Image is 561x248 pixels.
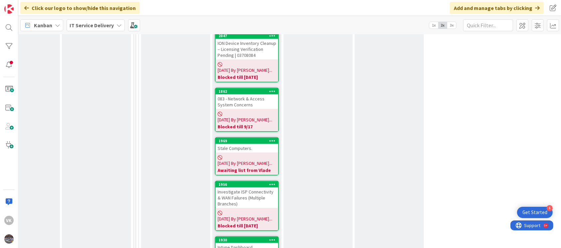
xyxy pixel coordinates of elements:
[219,89,278,94] div: 1862
[219,182,278,187] div: 1956
[218,67,272,74] span: [DATE] By [PERSON_NAME]...
[216,33,278,39] div: 2047
[215,88,279,132] a: 1862083 - Network & Access System Concerns[DATE] By [PERSON_NAME]...Blocked till 9/17
[34,3,37,8] div: 9+
[216,144,278,153] div: Stale Computers.
[547,205,553,211] div: 4
[215,137,279,176] a: 1969Stale Computers.[DATE] By [PERSON_NAME]...Awaiting list from Vlade
[216,138,278,153] div: 1969Stale Computers.
[20,2,140,14] div: Click our logo to show/hide this navigation
[216,182,278,208] div: 1956Investigate ISP Connectivity & WAN Failures (Multiple Branches)
[219,34,278,38] div: 2047
[218,123,276,130] b: Blocked till 9/17
[216,237,278,243] div: 1930
[522,209,547,216] div: Get Started
[218,167,276,174] b: Awaiting list from Vlade
[216,182,278,187] div: 1956
[517,207,553,218] div: Open Get Started checklist, remaining modules: 4
[218,74,276,80] b: Blocked till [DATE]
[216,39,278,60] div: ION Device Inventory Cleanup – Licensing Verification Pending | 03708084
[216,138,278,144] div: 1969
[70,22,114,29] b: IT Service Delivery
[216,88,278,109] div: 1862083 - Network & Access System Concerns
[216,187,278,208] div: Investigate ISP Connectivity & WAN Failures (Multiple Branches)
[218,222,276,229] b: Blocked till [DATE]
[429,22,438,29] span: 1x
[463,19,513,31] input: Quick Filter...
[4,4,14,14] img: Visit kanbanzone.com
[438,22,447,29] span: 2x
[219,238,278,242] div: 1930
[216,88,278,94] div: 1862
[450,2,544,14] div: Add and manage tabs by clicking
[215,181,279,231] a: 1956Investigate ISP Connectivity & WAN Failures (Multiple Branches)[DATE] By [PERSON_NAME]...Bloc...
[219,139,278,143] div: 1969
[218,160,272,167] span: [DATE] By [PERSON_NAME]...
[218,215,272,222] span: [DATE] By [PERSON_NAME]...
[34,21,52,29] span: Kanban
[4,234,14,244] img: avatar
[216,33,278,60] div: 2047ION Device Inventory Cleanup – Licensing Verification Pending | 03708084
[4,216,14,225] div: VK
[218,116,272,123] span: [DATE] By [PERSON_NAME]...
[216,94,278,109] div: 083 - Network & Access System Concerns
[14,1,30,9] span: Support
[447,22,456,29] span: 3x
[215,32,279,82] a: 2047ION Device Inventory Cleanup – Licensing Verification Pending | 03708084[DATE] By [PERSON_NAM...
